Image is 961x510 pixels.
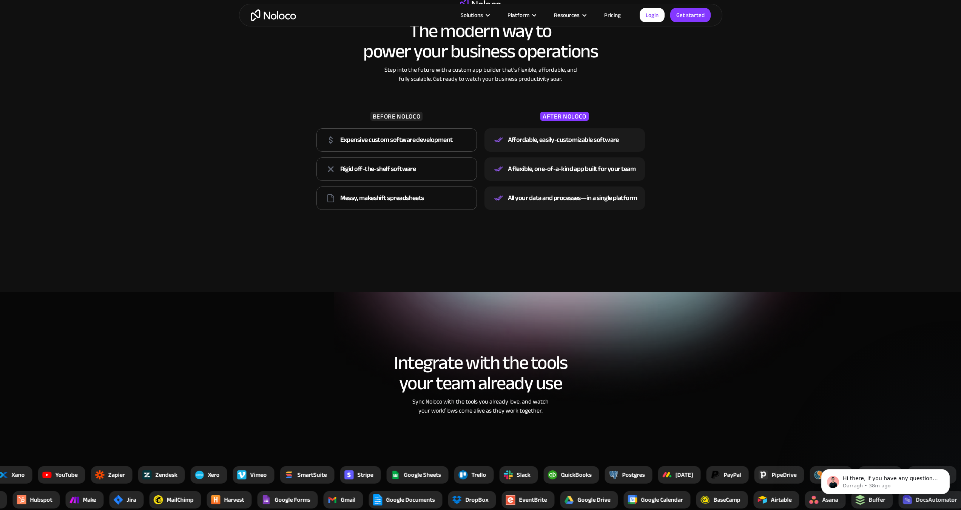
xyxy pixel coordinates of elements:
[404,470,441,479] div: Google Sheets
[108,470,125,479] div: Zapier
[595,10,630,20] a: Pricing
[167,495,193,504] div: MailChimp
[298,470,327,479] div: SmartSuite
[156,470,177,479] div: Zendesk
[561,470,592,479] div: QuickBooks
[126,495,136,504] div: Jira
[341,495,355,504] div: Gmail
[472,470,486,479] div: Trello
[810,453,961,506] iframe: Intercom notifications message
[508,193,637,204] div: All your data and processes—in a single platform
[224,495,244,504] div: Harvest
[340,163,416,175] div: Rigid off-the-shelf software
[370,112,423,121] div: BEFORE NOLOCO
[247,353,715,393] h2: Integrate with the tools your team already use
[465,495,488,504] div: DropBox
[676,470,693,479] div: [DATE]
[250,470,267,479] div: Vimeo
[517,470,531,479] div: Slack
[554,10,580,20] div: Resources
[640,8,665,22] a: Login
[30,495,52,504] div: Hubspot
[498,10,545,20] div: Platform
[540,112,589,121] div: AFTER NOLOCO
[461,10,483,20] div: Solutions
[363,21,598,62] h2: The modern way to power your business operations
[451,10,498,20] div: Solutions
[771,495,791,504] div: Airtable
[772,470,797,479] div: PipeDrive
[56,470,78,479] div: YouTube
[381,397,581,415] div: Sync Noloco with the tools you already love, and watch your workflows come alive as they work tog...
[208,470,220,479] div: Xero
[724,470,741,479] div: PayPal
[670,8,711,22] a: Get started
[340,134,453,146] div: Expensive custom software development
[508,134,619,146] div: Affordable, easily-customizable software
[340,193,424,204] div: Messy, makeshift spreadsheets
[577,495,610,504] div: Google Drive
[12,470,25,479] div: Xano
[713,495,740,504] div: BaseCamp
[251,9,296,21] a: home
[275,495,310,504] div: Google Forms
[641,495,683,504] div: Google Calendar
[622,470,645,479] div: Postgres
[358,470,373,479] div: Stripe
[519,495,547,504] div: EventBrite
[545,10,595,20] div: Resources
[508,163,636,175] div: A flexible, one-of-a-kind app built for your team
[386,495,435,504] div: Google Documents
[83,495,96,504] div: Make
[507,10,529,20] div: Platform
[381,65,581,83] div: Step into the future with a custom app builder that’s flexible, affordable, and fully scalable. G...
